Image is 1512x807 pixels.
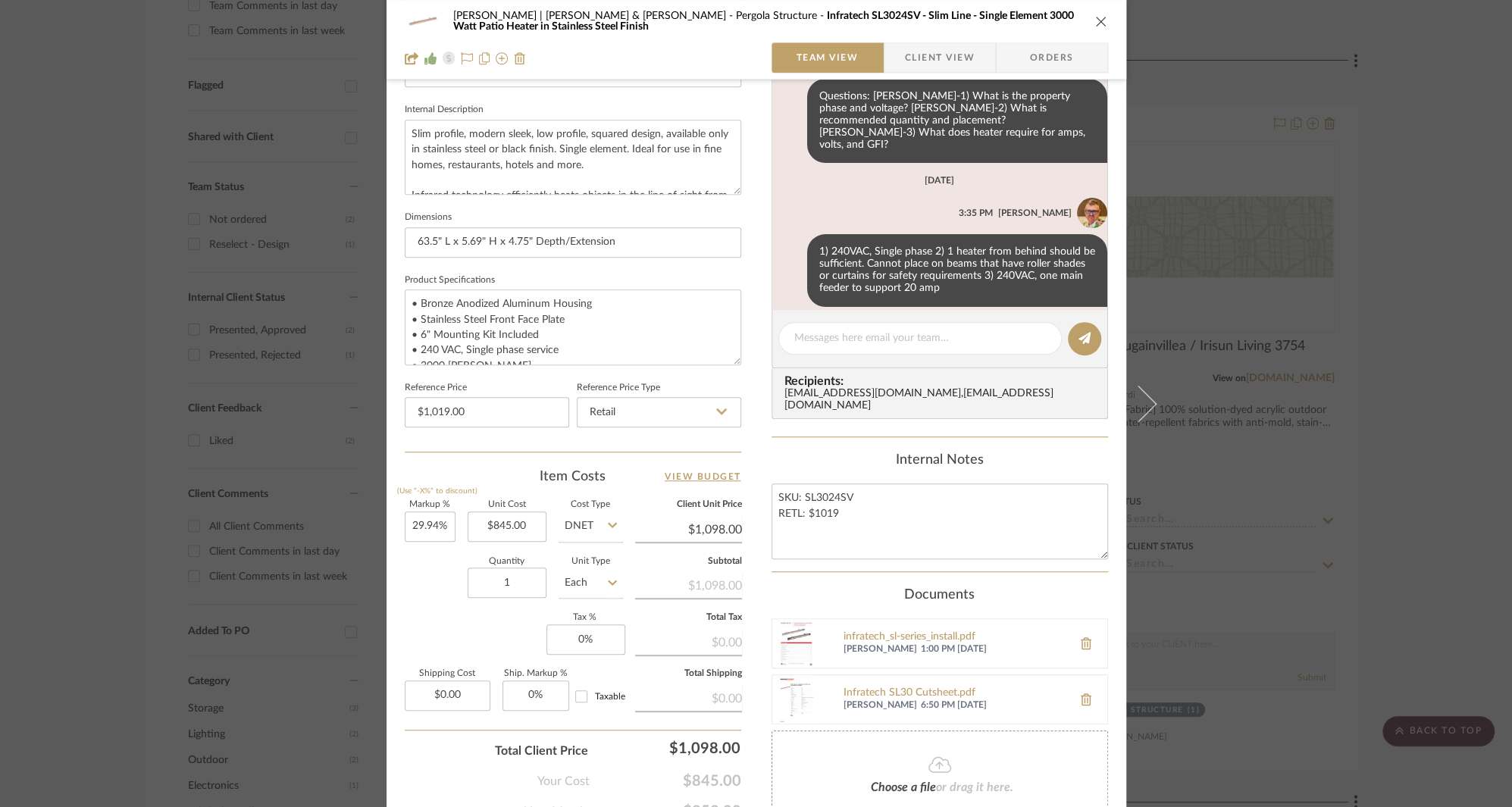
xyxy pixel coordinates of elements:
span: Client View [905,42,975,73]
span: Your Cost [537,772,590,790]
label: Tax % [546,614,623,621]
label: Quantity [468,558,546,565]
label: Product Specifications [405,277,495,284]
label: Unit Type [559,558,623,565]
span: 1:00 PM [DATE] [921,643,1065,655]
label: Reference Price Type [577,384,660,392]
img: Remove from project [514,52,526,64]
span: Taxable [595,692,625,701]
span: or drag it here. [936,781,1013,793]
label: Markup % [405,501,455,508]
label: Unit Cost [468,501,546,508]
div: Questions: [PERSON_NAME]-1) What is the property phase and voltage? [PERSON_NAME]-2) What is reco... [807,79,1107,164]
span: [PERSON_NAME] | [PERSON_NAME] & [PERSON_NAME] [453,11,736,21]
span: $845.00 [590,772,741,790]
label: Internal Description [405,106,484,114]
span: Total Client Price [495,742,588,760]
span: Recipients: [784,374,1101,388]
label: Total Shipping [635,670,742,677]
label: Total Tax [635,614,742,621]
img: Infratech SL30 Cutsheet.pdf [772,675,821,724]
img: infratech_sl-series_install.pdf [772,619,821,668]
div: Item Costs [405,468,741,486]
a: Infratech SL30 Cutsheet.pdf [844,687,1065,699]
span: 6:50 PM [DATE] [921,699,1065,712]
span: Choose a file [871,781,936,793]
div: Internal Notes [772,452,1108,469]
div: $1,098.00 [596,733,747,763]
span: [PERSON_NAME] [844,643,917,655]
div: $0.00 [635,627,742,655]
button: close [1094,14,1108,28]
div: 1) 240VAC, Single phase 2) 1 heater from behind should be sufficient. Cannot place on beams that ... [807,234,1107,307]
span: Pergola Structure [736,11,827,21]
div: $1,098.00 [635,571,742,598]
span: Infratech SL3024SV - Slim Line - Single Element 3000 Watt Patio Heater in Stainless Steel Finish [453,11,1074,32]
label: Client Unit Price [635,501,742,508]
div: Documents [772,587,1108,604]
label: Ship. Markup % [502,670,569,677]
label: Cost Type [559,501,623,508]
div: [PERSON_NAME] [998,206,1072,220]
span: Orders [1013,42,1091,73]
label: Reference Price [405,384,467,392]
label: Subtotal [635,558,742,565]
label: Shipping Cost [405,670,490,677]
div: [DATE] [925,175,954,186]
div: 3:35 PM [959,206,993,220]
a: View Budget [665,468,741,486]
span: [PERSON_NAME] [844,699,917,712]
input: Enter the dimensions of this item [405,227,741,258]
img: 34762d51-f95a-4a0f-8d7f-e001e167ad26.jpeg [1077,198,1107,228]
a: infratech_sl-series_install.pdf [844,631,1065,643]
img: 9432868c-6d97-4739-b8ea-dffb130d52c1_48x40.jpg [405,6,441,36]
span: Team View [797,42,859,73]
div: [EMAIL_ADDRESS][DOMAIN_NAME] , [EMAIL_ADDRESS][DOMAIN_NAME] [784,388,1101,412]
label: Dimensions [405,214,452,221]
div: $0.00 [635,683,742,711]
